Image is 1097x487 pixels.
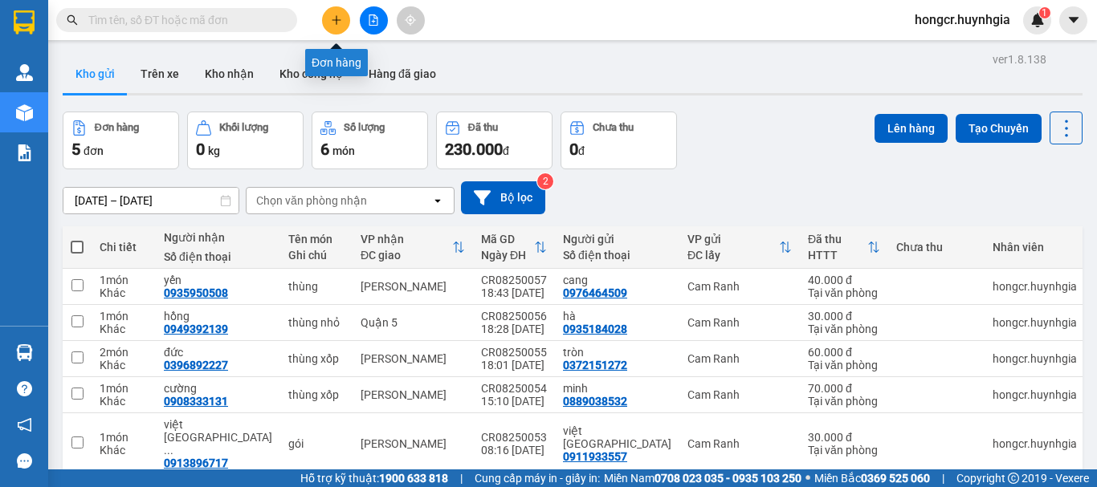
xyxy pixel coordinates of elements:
div: 18:28 [DATE] [481,323,547,335]
div: 0935950508 [164,286,228,299]
div: Khác [100,323,148,335]
button: file-add [360,6,388,34]
div: thùng nhỏ [288,316,345,329]
div: tròn [563,346,671,359]
div: ĐC lấy [687,249,779,262]
div: Số điện thoại [563,249,671,262]
div: 2 món [100,346,148,359]
span: aim [405,14,416,26]
button: Số lượng6món [312,112,428,169]
span: caret-down [1066,13,1081,27]
span: file-add [368,14,379,26]
span: | [460,469,463,487]
strong: 0708 023 035 - 0935 103 250 [655,472,801,485]
div: minh [563,382,671,395]
div: Chọn văn phòng nhận [256,193,367,209]
span: | [942,469,944,487]
span: ⚪️ [805,475,810,481]
th: Toggle SortBy [800,226,888,269]
div: Người gửi [563,233,671,246]
span: 0 [569,140,578,159]
button: Tạo Chuyến [956,114,1042,143]
div: Khác [100,286,148,299]
span: Miền Nam [604,469,801,487]
button: Chưa thu0đ [561,112,677,169]
div: Tại văn phòng [808,323,880,335]
div: [PERSON_NAME] [361,388,465,401]
div: [PERSON_NAME] [361,437,465,450]
img: warehouse-icon [16,104,33,121]
div: Đơn hàng [305,49,368,76]
div: Chưa thu [896,241,977,254]
div: ĐC giao [361,249,452,262]
div: 18:01 [DATE] [481,359,547,371]
div: [PERSON_NAME] [361,352,465,365]
div: Đơn hàng [95,122,139,133]
button: Kho công nợ [267,55,356,93]
div: 1 món [100,382,148,395]
span: ... [164,444,173,457]
button: caret-down [1059,6,1087,34]
div: 0976464509 [563,286,627,299]
div: 70.000 đ [808,382,880,395]
div: Chưa thu [593,122,634,133]
div: hồng [164,310,272,323]
span: 0 [196,140,205,159]
div: 30.000 đ [808,310,880,323]
div: Số điện thoại [164,250,272,263]
div: Ghi chú [288,249,345,262]
div: 1 món [100,274,148,286]
div: hà [563,310,671,323]
span: Hỗ trợ kỹ thuật: [300,469,448,487]
div: Cam Ranh [687,437,792,450]
div: Khối lượng [219,122,268,133]
div: [PERSON_NAME] [361,280,465,293]
div: 08:16 [DATE] [481,444,547,457]
div: CR08250056 [481,310,547,323]
button: Bộ lọc [461,181,545,214]
div: Cam Ranh [687,280,792,293]
div: Cam Ranh [687,388,792,401]
div: Nhân viên [993,241,1077,254]
svg: open [431,194,444,207]
img: icon-new-feature [1030,13,1045,27]
span: notification [17,417,32,432]
div: Tại văn phòng [808,359,880,371]
div: HTTT [808,249,867,262]
div: 0908333131 [164,395,228,408]
div: đức [164,346,272,359]
div: 0372151272 [563,359,627,371]
div: hongcr.huynhgia [993,437,1077,450]
button: Hàng đã giao [356,55,449,93]
span: 6 [320,140,329,159]
div: Đã thu [468,122,498,133]
th: Toggle SortBy [353,226,473,269]
span: message [17,453,32,469]
div: việt nhật sài gòn [164,418,272,457]
span: hongcr.huynhgia [902,10,1023,30]
div: ver 1.8.138 [993,51,1046,68]
div: thùng xốp [288,388,345,401]
div: Số lượng [344,122,385,133]
button: Trên xe [128,55,192,93]
strong: 0369 525 060 [861,472,930,485]
div: Người nhận [164,231,272,244]
th: Toggle SortBy [679,226,800,269]
button: Lên hàng [875,114,948,143]
div: Chi tiết [100,241,148,254]
sup: 2 [537,173,553,189]
div: cường [164,382,272,395]
span: plus [331,14,342,26]
div: 18:43 [DATE] [481,286,547,299]
input: Tìm tên, số ĐT hoặc mã đơn [88,11,278,29]
div: 1 món [100,310,148,323]
div: 0913896717 [164,457,228,469]
span: question-circle [17,381,32,396]
div: 0889038532 [563,395,627,408]
div: Ngày ĐH [481,249,534,262]
div: cang [563,274,671,286]
span: copyright [1008,473,1019,484]
div: 0911933557 [563,450,627,463]
div: việt nhật cam ranh [563,424,671,450]
div: CR08250057 [481,274,547,286]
